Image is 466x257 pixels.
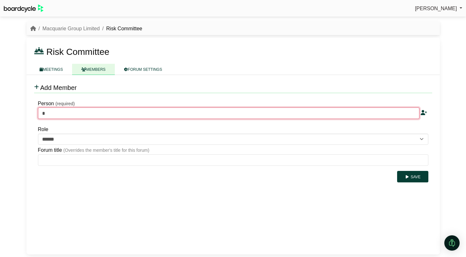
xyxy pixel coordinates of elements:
a: [PERSON_NAME] [415,4,462,13]
small: (required) [55,101,75,106]
div: Add a new person [421,109,427,117]
small: (Overrides the member's title for this forum) [63,148,150,153]
li: Risk Committee [100,25,142,33]
div: Open Intercom Messenger [444,235,460,251]
a: FORUM SETTINGS [115,64,171,75]
nav: breadcrumb [30,25,142,33]
a: MEETINGS [30,64,72,75]
span: [PERSON_NAME] [415,6,457,11]
a: Macquarie Group Limited [42,26,100,31]
button: Save [397,171,428,182]
label: Role [38,125,48,134]
span: Risk Committee [46,47,109,57]
label: Person [38,99,54,108]
img: BoardcycleBlackGreen-aaafeed430059cb809a45853b8cf6d952af9d84e6e89e1f1685b34bfd5cb7d64.svg [4,4,43,12]
span: Add Member [40,84,77,91]
a: MEMBERS [72,64,115,75]
label: Forum title [38,146,62,154]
